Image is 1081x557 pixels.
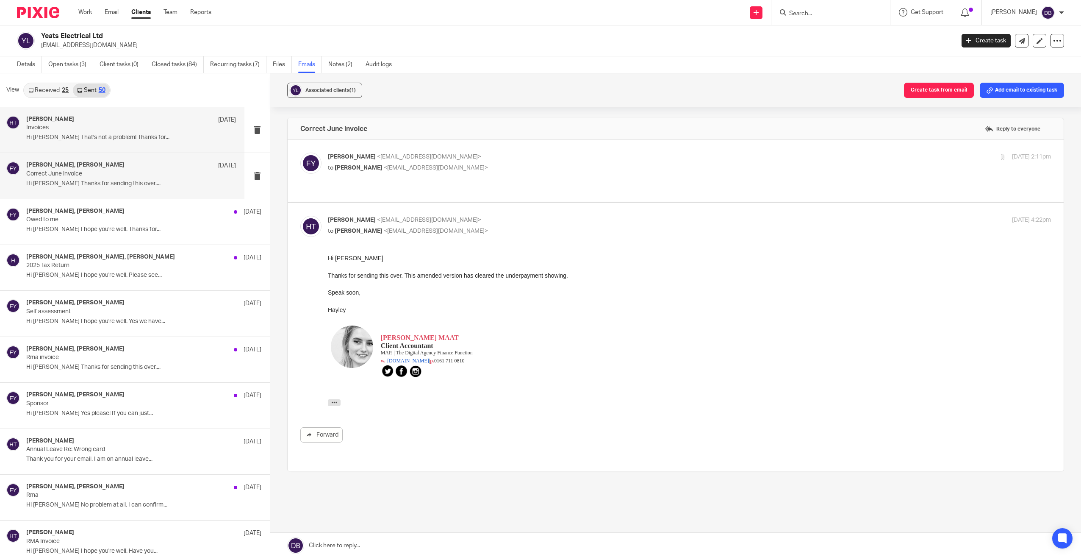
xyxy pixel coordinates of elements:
[48,56,93,73] a: Open tasks (3)
[41,32,767,41] h2: Yeats Electrical Ltd
[904,83,974,98] button: Create task from email
[26,170,194,178] p: Correct June invoice
[377,217,481,223] span: <[EMAIL_ADDRESS][DOMAIN_NAME]>
[6,529,20,543] img: svg%3E
[384,228,488,234] span: <[EMAIL_ADDRESS][DOMAIN_NAME]>
[328,228,333,234] span: to
[26,253,175,261] h4: [PERSON_NAME], [PERSON_NAME], [PERSON_NAME]
[26,124,194,131] p: Invoices
[328,56,359,73] a: Notes (2)
[99,87,105,93] div: 50
[218,116,236,124] p: [DATE]
[26,354,214,361] p: Rma invoice
[26,538,214,545] p: RMA Invoice
[67,110,80,124] img: KgMSHaDmXuXNCb3qpIoqR2BS0-RL6R88mQWN7hocyS0wks4NEobSsdqpxvbhSHMaIcWoaGAyr7Onm6eAekeYtFqGlx1kkDb6v...
[78,8,92,17] a: Work
[244,208,261,216] p: [DATE]
[289,84,302,97] img: svg%3E
[26,492,214,499] p: Rma
[244,483,261,492] p: [DATE]
[106,104,137,110] span: 0161 711 0810
[300,427,343,443] a: Forward
[210,56,266,73] a: Recurring tasks (7)
[26,318,261,325] p: Hi [PERSON_NAME] I hope you're well. Yes we have...
[26,456,261,463] p: Thank you for your email. I am on annual leave...
[26,364,261,371] p: Hi [PERSON_NAME] Thanks for sending this over....
[305,88,356,93] span: Associated clients
[287,83,362,98] button: Associated clients(1)
[335,228,383,234] span: [PERSON_NAME]
[335,165,383,171] span: [PERSON_NAME]
[80,110,94,124] img: -goYiEiSUn4fahrAdzMm464EtCS0W79FNTljXEL253DzfxkNewp-_W4cbbNHMUJX2_FtP9-VftYoNYm1BM-tOmJACW_9XAv8L...
[17,7,59,18] img: Pixie
[983,123,1042,135] label: Reply to everyone
[300,216,322,237] img: svg%3E
[26,180,236,187] p: Hi [PERSON_NAME] Thanks for sending this over....
[53,88,105,95] span: Client Accountant
[59,103,101,110] a: [DOMAIN_NAME]
[788,10,865,18] input: Search
[26,262,214,269] p: 2025 Tax Return
[53,110,67,124] img: fIwHCCfReYeJIXnCbcu8bRs72Do1yAHvNDecfZCEc7BjxlEFBlSAp4xz8_IPvs4SU_pRpsB-uFZ-mzfAm4rX0-cgwaf1yVdG3...
[244,345,261,354] p: [DATE]
[53,80,131,87] span: [PERSON_NAME] MAAT
[59,104,101,110] span: [DOMAIN_NAME]
[1041,6,1055,19] img: svg%3E
[26,208,125,215] h4: [PERSON_NAME], [PERSON_NAME]
[26,501,261,509] p: Hi [PERSON_NAME] No problem at all. I can confirm...
[244,437,261,446] p: [DATE]
[62,87,69,93] div: 25
[73,84,109,97] a: Sent50
[6,253,20,267] img: svg%3E
[244,299,261,308] p: [DATE]
[6,162,20,175] img: svg%3E
[53,96,145,102] span: MAP. | The Digital Agency Finance Function
[53,104,58,110] span: w.
[6,86,19,95] span: View
[17,56,42,73] a: Details
[962,34,1011,47] a: Create task
[6,208,20,221] img: svg%3E
[26,272,261,279] p: Hi [PERSON_NAME] I hope you're well. Please see...
[26,437,74,445] h4: [PERSON_NAME]
[26,529,74,536] h4: [PERSON_NAME]
[6,116,20,129] img: svg%3E
[26,308,214,315] p: Self assessment
[131,8,151,17] a: Clients
[366,56,398,73] a: Audit logs
[26,345,125,353] h4: [PERSON_NAME], [PERSON_NAME]
[244,391,261,400] p: [DATE]
[6,299,20,313] img: svg%3E
[26,162,125,169] h4: [PERSON_NAME], [PERSON_NAME]
[26,410,261,417] p: Hi [PERSON_NAME] Yes please! If you can just...
[298,56,322,73] a: Emails
[152,56,204,73] a: Closed tasks (84)
[990,8,1037,17] p: [PERSON_NAME]
[1012,216,1051,225] p: [DATE] 4:22pm
[6,345,20,359] img: svg%3E
[17,32,35,50] img: svg%3E
[377,154,481,160] span: <[EMAIL_ADDRESS][DOMAIN_NAME]>
[244,529,261,538] p: [DATE]
[328,165,333,171] span: to
[300,125,367,133] h4: Correct June invoice
[6,483,20,497] img: svg%3E
[26,483,125,490] h4: [PERSON_NAME], [PERSON_NAME]
[26,116,74,123] h4: [PERSON_NAME]
[218,162,236,170] p: [DATE]
[164,8,177,17] a: Team
[41,41,949,50] p: [EMAIL_ADDRESS][DOMAIN_NAME]
[6,391,20,405] img: svg%3E
[980,83,1064,98] button: Add email to existing task
[100,56,145,73] a: Client tasks (0)
[3,72,45,114] img: thumbnail
[6,437,20,451] img: svg%3E
[26,226,261,233] p: Hi [PERSON_NAME] I hope you're well. Thanks for...
[911,9,943,15] span: Get Support
[102,104,106,110] span: p.
[26,216,214,223] p: Owed to me
[101,104,102,110] span: |
[26,134,236,141] p: Hi [PERSON_NAME] That's not a problem! Thanks for...
[26,400,214,407] p: Sponsor
[384,165,488,171] span: <[EMAIL_ADDRESS][DOMAIN_NAME]>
